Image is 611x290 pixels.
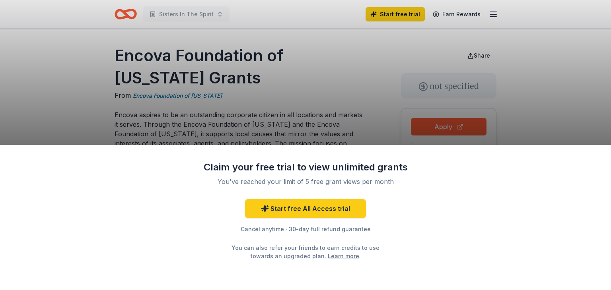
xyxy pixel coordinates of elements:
a: Start free All Access trial [245,199,366,218]
div: You can also refer your friends to earn credits to use towards an upgraded plan. . [224,244,387,260]
a: Learn more [328,252,359,260]
div: Claim your free trial to view unlimited grants [202,161,409,174]
div: Cancel anytime · 30-day full refund guarantee [202,224,409,234]
div: You've reached your limit of 5 free grant views per month [212,177,399,186]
